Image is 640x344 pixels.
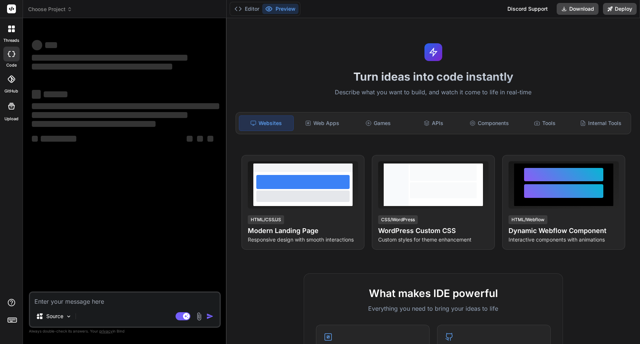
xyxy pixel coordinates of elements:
[518,115,572,131] div: Tools
[32,103,219,109] span: ‌
[187,136,193,142] span: ‌
[407,115,461,131] div: APIs
[41,136,76,142] span: ‌
[248,215,284,224] div: HTML/CSS/JS
[248,236,358,243] p: Responsive design with smooth interactions
[3,37,19,44] label: threads
[351,115,405,131] div: Games
[262,4,299,14] button: Preview
[6,62,17,68] label: code
[557,3,599,15] button: Download
[46,313,63,320] p: Source
[32,121,156,127] span: ‌
[32,136,38,142] span: ‌
[206,313,214,320] img: icon
[32,112,187,118] span: ‌
[197,136,203,142] span: ‌
[378,215,418,224] div: CSS/WordPress
[32,55,187,61] span: ‌
[603,3,637,15] button: Deploy
[574,115,628,131] div: Internal Tools
[462,115,516,131] div: Components
[4,116,19,122] label: Upload
[66,313,72,320] img: Pick Models
[295,115,349,131] div: Web Apps
[99,329,113,333] span: privacy
[231,4,262,14] button: Editor
[4,88,18,94] label: GitHub
[28,6,72,13] span: Choose Project
[44,91,67,97] span: ‌
[207,136,213,142] span: ‌
[378,236,489,243] p: Custom styles for theme enhancement
[29,328,221,335] p: Always double-check its answers. Your in Bind
[231,70,636,83] h1: Turn ideas into code instantly
[509,236,619,243] p: Interactive components with animations
[316,304,551,313] p: Everything you need to bring your ideas to life
[231,88,636,97] p: Describe what you want to build, and watch it come to life in real-time
[378,226,489,236] h4: WordPress Custom CSS
[503,3,552,15] div: Discord Support
[32,90,41,99] span: ‌
[32,64,172,70] span: ‌
[509,215,547,224] div: HTML/Webflow
[248,226,358,236] h4: Modern Landing Page
[316,286,551,301] h2: What makes IDE powerful
[195,312,203,321] img: attachment
[32,40,42,50] span: ‌
[509,226,619,236] h4: Dynamic Webflow Component
[239,115,294,131] div: Websites
[45,42,57,48] span: ‌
